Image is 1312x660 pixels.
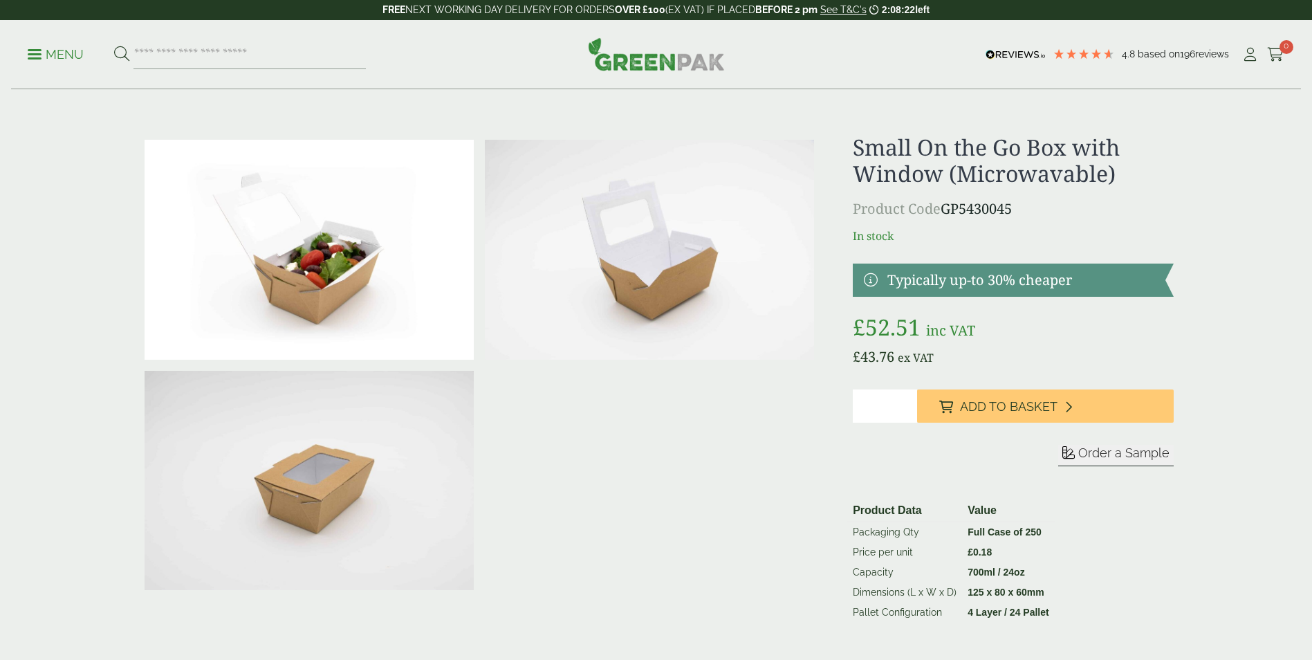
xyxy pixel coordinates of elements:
bdi: 0.18 [968,547,992,558]
img: REVIEWS.io [986,50,1046,59]
a: See T&C's [820,4,867,15]
td: Capacity [847,562,962,583]
i: My Account [1241,48,1259,62]
span: ex VAT [898,350,934,365]
img: 2 SML Food To Go Win Closed [145,371,474,591]
strong: 125 x 80 x 60mm [968,587,1044,598]
span: Add to Basket [960,399,1057,414]
i: Cart [1267,48,1284,62]
strong: 4 Layer / 24 Pallet [968,607,1049,618]
a: Menu [28,46,84,60]
strong: OVER £100 [615,4,665,15]
bdi: 52.51 [853,312,921,342]
span: inc VAT [926,321,975,340]
span: £ [853,347,860,366]
div: 4.79 Stars [1053,48,1115,60]
bdi: 43.76 [853,347,894,366]
th: Value [962,499,1055,522]
img: 1 SML Food To Go Win Open [485,140,814,360]
span: 4.8 [1122,48,1138,59]
strong: BEFORE 2 pm [755,4,817,15]
td: Pallet Configuration [847,603,962,623]
th: Product Data [847,499,962,522]
span: £ [968,547,973,558]
p: In stock [853,228,1173,244]
span: £ [853,312,865,342]
a: 0 [1267,44,1284,65]
span: 0 [1279,40,1293,54]
span: Order a Sample [1078,446,1170,460]
span: left [915,4,930,15]
strong: 700ml / 24oz [968,567,1025,578]
button: Order a Sample [1058,445,1174,466]
span: Based on [1138,48,1180,59]
span: Product Code [853,199,941,218]
img: GreenPak Supplies [588,37,725,71]
span: 2:08:22 [882,4,915,15]
p: GP5430045 [853,199,1173,219]
p: Menu [28,46,84,63]
span: reviews [1195,48,1229,59]
strong: FREE [382,4,405,15]
button: Add to Basket [917,389,1174,423]
td: Packaging Qty [847,522,962,542]
strong: Full Case of 250 [968,526,1042,538]
img: 3 SML Food To Go Win Food [145,140,474,360]
td: Price per unit [847,542,962,562]
h1: Small On the Go Box with Window (Microwavable) [853,134,1173,187]
span: 196 [1180,48,1195,59]
td: Dimensions (L x W x D) [847,583,962,603]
